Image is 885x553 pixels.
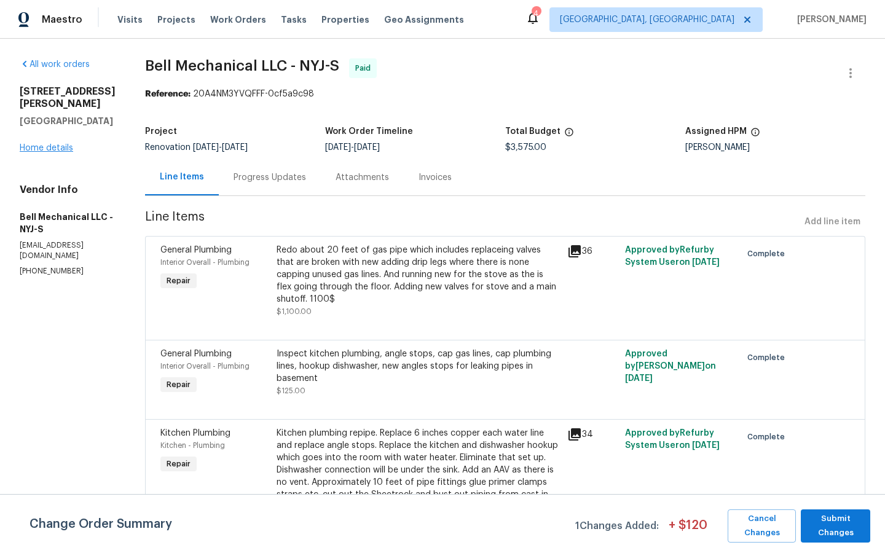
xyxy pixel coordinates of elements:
div: 36 [567,244,618,259]
span: Complete [747,351,790,364]
span: Properties [321,14,369,26]
span: [DATE] [625,374,653,383]
button: Submit Changes [801,509,870,543]
span: Approved by [PERSON_NAME] on [625,350,716,383]
span: $125.00 [277,387,305,394]
div: Redo about 20 feet of gas pipe which includes replaceing valves that are broken with new adding d... [277,244,560,305]
a: Home details [20,144,73,152]
span: Change Order Summary [29,509,172,543]
span: Work Orders [210,14,266,26]
span: [GEOGRAPHIC_DATA], [GEOGRAPHIC_DATA] [560,14,734,26]
span: Projects [157,14,195,26]
span: Line Items [145,211,800,233]
span: Cancel Changes [734,512,790,540]
h5: Bell Mechanical LLC - NYJ-S [20,211,116,235]
span: Tasks [281,15,307,24]
div: Attachments [336,171,389,184]
span: [DATE] [692,441,720,450]
span: General Plumbing [160,246,232,254]
h5: Project [145,127,177,136]
span: Paid [355,62,376,74]
span: Approved by Refurby System User on [625,429,720,450]
span: Kitchen Plumbing [160,429,230,437]
div: Inspect kitchen plumbing, angle stops, cap gas lines, cap plumbing lines, hookup dishwasher, new ... [277,348,560,385]
button: Cancel Changes [728,509,796,543]
span: $1,100.00 [277,308,312,315]
b: Reference: [145,90,191,98]
span: Repair [162,378,195,391]
div: Invoices [419,171,452,184]
span: Submit Changes [807,512,864,540]
span: Interior Overall - Plumbing [160,259,250,266]
span: Maestro [42,14,82,26]
span: [DATE] [193,143,219,152]
h5: [GEOGRAPHIC_DATA] [20,115,116,127]
h5: Work Order Timeline [325,127,413,136]
span: Repair [162,275,195,287]
div: [PERSON_NAME] [685,143,865,152]
p: [EMAIL_ADDRESS][DOMAIN_NAME] [20,240,116,261]
span: [DATE] [325,143,351,152]
span: [PERSON_NAME] [792,14,867,26]
span: Visits [117,14,143,26]
h2: [STREET_ADDRESS][PERSON_NAME] [20,85,116,110]
span: - [193,143,248,152]
div: 20A4NM3YVQFFF-0cf5a9c98 [145,88,865,100]
span: Kitchen - Plumbing [160,442,225,449]
span: Interior Overall - Plumbing [160,363,250,370]
span: Approved by Refurby System User on [625,246,720,267]
a: All work orders [20,60,90,69]
span: Renovation [145,143,248,152]
div: Progress Updates [234,171,306,184]
span: [DATE] [222,143,248,152]
h5: Total Budget [505,127,560,136]
span: 1 Changes Added: [575,514,659,543]
div: Kitchen plumbing repipe. Replace 6 inches copper each water line and replace angle stops. Replace... [277,427,560,513]
span: Complete [747,248,790,260]
h5: Assigned HPM [685,127,747,136]
span: - [325,143,380,152]
h4: Vendor Info [20,184,116,196]
span: General Plumbing [160,350,232,358]
span: The hpm assigned to this work order. [750,127,760,143]
span: [DATE] [354,143,380,152]
span: $3,575.00 [505,143,546,152]
span: The total cost of line items that have been proposed by Opendoor. This sum includes line items th... [564,127,574,143]
p: [PHONE_NUMBER] [20,266,116,276]
div: Line Items [160,171,204,183]
span: Repair [162,458,195,470]
span: Bell Mechanical LLC - NYJ-S [145,58,339,73]
span: + $ 120 [669,519,707,543]
div: 4 [532,7,540,20]
span: [DATE] [692,258,720,267]
div: 34 [567,427,618,442]
span: Geo Assignments [384,14,464,26]
span: Complete [747,431,790,443]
